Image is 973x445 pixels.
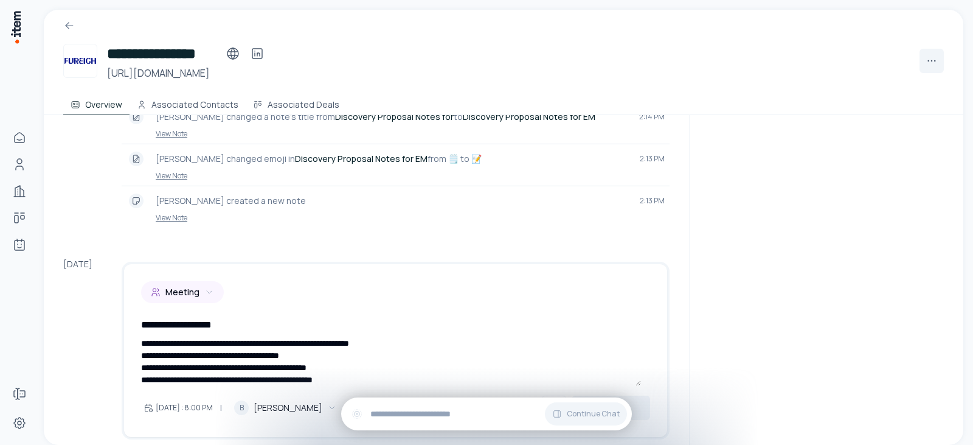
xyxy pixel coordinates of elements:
[126,213,665,223] a: View Note
[919,49,944,73] button: More actions
[640,154,665,164] span: 2:13 PM
[63,90,130,114] button: Overview
[567,409,620,419] span: Continue Chat
[126,171,665,181] a: View Note
[7,411,32,435] a: Settings
[341,398,632,430] div: Continue Chat
[545,402,627,426] button: Continue Chat
[295,153,428,164] strong: Discovery Proposal Notes for EM
[7,206,32,230] a: deals
[7,382,32,406] a: Forms
[165,286,199,298] span: Meeting
[156,111,629,123] p: [PERSON_NAME] changed a note's title from to
[246,90,347,114] button: Associated Deals
[7,152,32,177] a: Contacts
[7,179,32,203] a: Companies
[141,396,215,420] button: [DATE] : 8:00 PM
[640,196,665,206] span: 2:13 PM
[254,402,322,414] span: [PERSON_NAME]
[141,281,224,303] button: Meeting
[7,233,32,257] a: Agents
[463,111,595,122] strong: Discovery Proposal Notes for EM
[63,44,97,78] img: Fureigh Electric
[572,396,650,420] button: Save
[220,401,222,415] p: |
[335,111,454,122] strong: Discovery Proposal Notes for
[7,125,32,150] a: Home
[227,396,344,420] button: B[PERSON_NAME]
[234,401,249,415] div: B
[126,129,665,139] a: View Note
[156,153,630,165] p: [PERSON_NAME] changed emoji in from 🗒️ to 📝
[156,195,630,207] p: [PERSON_NAME] created a new note
[10,10,22,44] img: Item Brain Logo
[639,112,665,122] span: 2:14 PM
[130,90,246,114] button: Associated Contacts
[107,66,269,80] h3: [URL][DOMAIN_NAME]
